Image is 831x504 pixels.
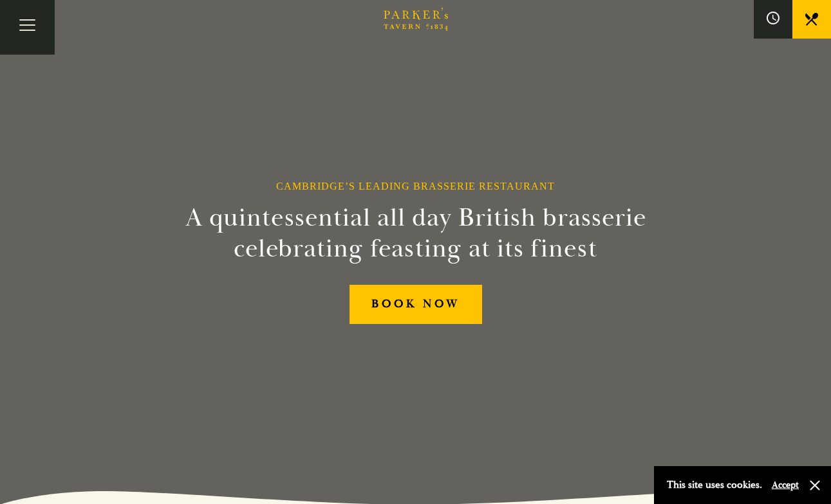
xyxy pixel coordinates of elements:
[122,203,709,264] h2: A quintessential all day British brasserie celebrating feasting at its finest
[350,285,482,324] a: BOOK NOW
[772,479,799,491] button: Accept
[276,180,555,192] h1: Cambridge’s Leading Brasserie Restaurant
[808,479,821,492] button: Close and accept
[667,476,762,494] p: This site uses cookies.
